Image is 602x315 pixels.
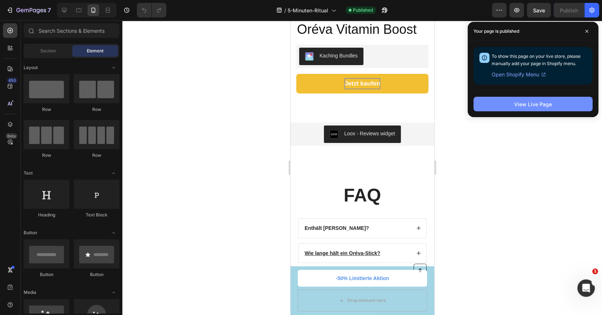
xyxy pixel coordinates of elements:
[24,170,33,176] span: Text
[284,7,286,14] span: /
[108,62,119,73] span: Toggle open
[108,227,119,239] span: Toggle open
[24,106,69,113] div: Row
[74,152,119,159] div: Row
[473,28,519,35] p: Your page is published
[74,271,119,278] div: Button
[48,6,51,15] p: 7
[24,212,69,218] div: Heading
[24,23,119,38] input: Search Sections & Elements
[288,7,328,14] span: 5-Minuten-Ritual
[592,268,598,274] span: 1
[87,48,103,54] span: Element
[24,64,38,71] span: Layout
[533,7,545,13] span: Save
[492,70,539,79] span: Open Shopify Menu
[24,289,36,296] span: Media
[137,3,166,17] div: Undo/Redo
[24,230,37,236] span: Button
[7,77,17,83] div: 450
[514,100,552,108] div: View Live Page
[24,271,69,278] div: Button
[108,167,119,179] span: Toggle open
[473,97,593,111] button: View Live Page
[492,53,581,66] span: To show this page on your live store, please manually add your page in Shopify menu.
[554,3,584,17] button: Publish
[74,212,119,218] div: Text Block
[290,20,434,315] iframe: Design area
[3,3,54,17] button: 7
[74,106,119,113] div: Row
[108,287,119,298] span: Toggle open
[353,7,373,13] span: Published
[40,48,56,54] span: Section
[527,3,551,17] button: Save
[24,152,69,159] div: Row
[5,133,17,139] div: Beta
[560,7,578,14] div: Publish
[577,279,595,297] iframe: Intercom live chat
